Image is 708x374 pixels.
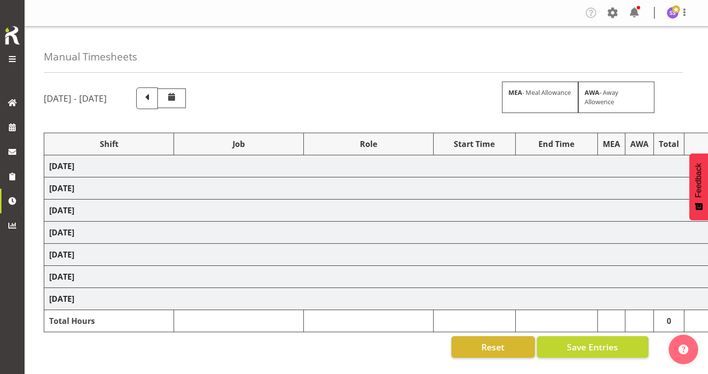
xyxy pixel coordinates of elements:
div: Start Time [439,138,510,150]
strong: AWA [585,88,599,97]
strong: MEA [508,88,522,97]
span: Save Entries [567,341,618,353]
h4: Manual Timesheets [44,51,137,62]
button: Reset [451,336,535,358]
div: AWA [630,138,649,150]
td: 0 [653,310,684,332]
button: Feedback - Show survey [689,153,708,220]
div: - Away Allowence [578,82,654,113]
span: Reset [481,341,504,353]
div: Shift [49,138,169,150]
td: Total Hours [44,310,174,332]
div: MEA [603,138,620,150]
button: Save Entries [537,336,649,358]
span: Feedback [694,163,703,198]
div: Total [659,138,679,150]
div: - Meal Allowance [502,82,578,113]
img: sebastian-simmonds1137.jpg [667,7,678,19]
img: Rosterit icon logo [2,25,22,46]
div: Role [309,138,428,150]
h5: [DATE] - [DATE] [44,93,107,104]
img: help-xxl-2.png [678,345,688,354]
div: Job [179,138,298,150]
div: End Time [521,138,592,150]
